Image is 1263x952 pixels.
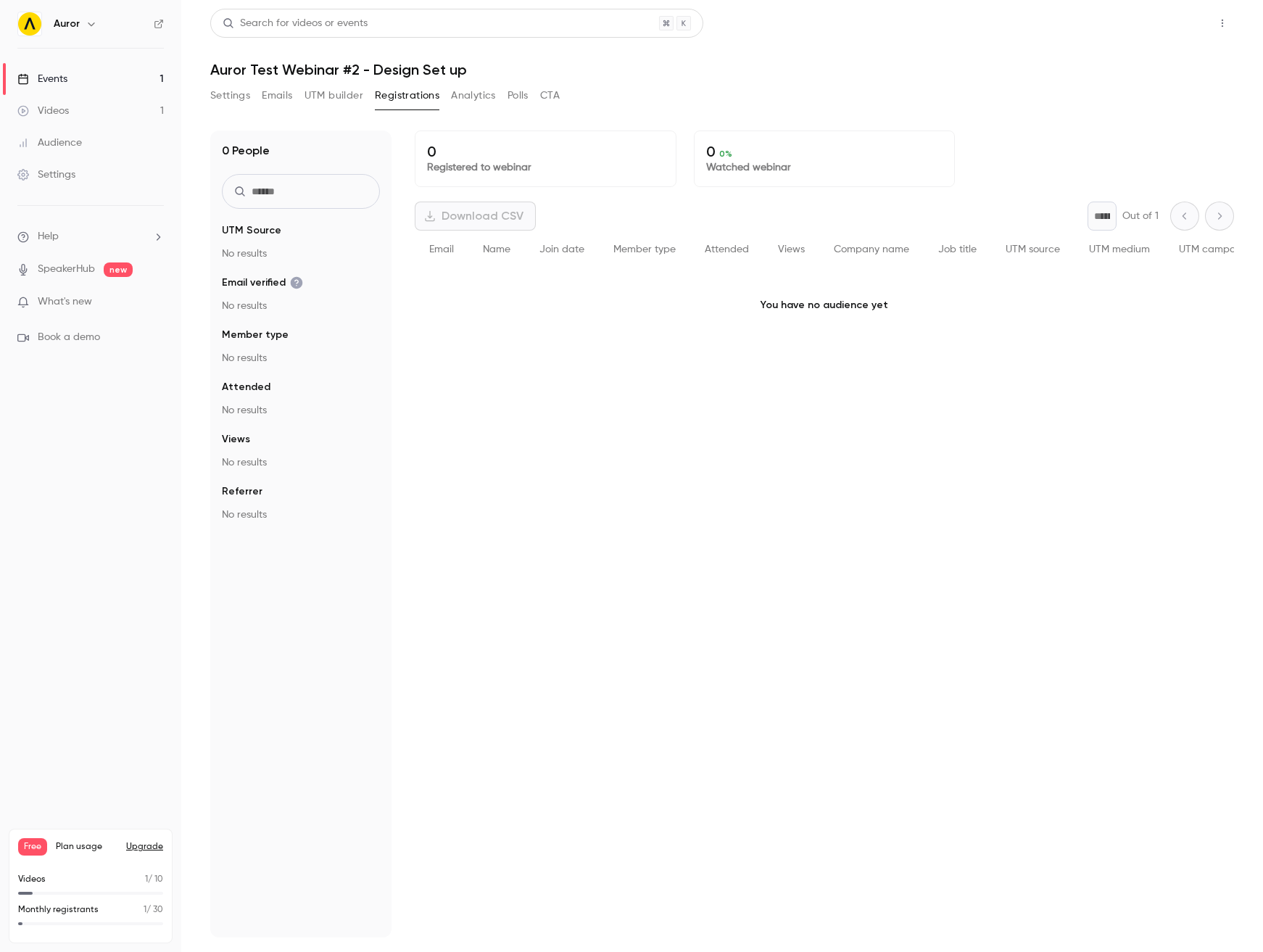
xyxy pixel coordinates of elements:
[145,873,163,886] p: / 10
[222,455,380,470] p: No results
[210,61,1234,78] h1: Auror Test Webinar #2 - Design Set up
[1089,244,1150,254] span: UTM medium
[18,12,41,36] img: Auror
[146,296,164,309] iframe: Noticeable Trigger
[613,244,676,254] span: Member type
[18,838,47,856] span: Free
[56,841,117,853] span: Plan usage
[17,167,75,182] div: Settings
[222,380,270,394] span: Attended
[222,484,262,499] span: Referrer
[126,841,163,853] button: Upgrade
[834,244,909,254] span: Company name
[222,351,380,365] p: No results
[17,136,82,150] div: Audience
[222,276,303,290] span: Email verified
[222,508,380,522] p: No results
[508,84,529,107] button: Polls
[778,244,805,254] span: Views
[222,223,380,522] section: facet-groups
[54,17,80,31] h6: Auror
[222,432,250,447] span: Views
[483,244,510,254] span: Name
[144,906,146,914] span: 1
[706,143,943,160] p: 0
[145,875,148,884] span: 1
[17,72,67,86] div: Events
[222,299,380,313] p: No results
[18,873,46,886] p: Videos
[17,104,69,118] div: Videos
[104,262,133,277] span: new
[262,84,292,107] button: Emails
[427,160,664,175] p: Registered to webinar
[451,84,496,107] button: Analytics
[427,143,664,160] p: 0
[1122,209,1159,223] p: Out of 1
[222,142,270,160] h1: 0 People
[222,328,289,342] span: Member type
[540,84,560,107] button: CTA
[1179,244,1251,254] span: UTM campaign
[38,294,92,310] span: What's new
[1006,244,1060,254] span: UTM source
[38,229,59,244] span: Help
[1142,9,1199,38] button: Share
[415,269,1234,342] p: You have no audience yet
[17,229,164,244] li: help-dropdown-opener
[705,244,749,254] span: Attended
[144,903,163,916] p: / 30
[375,84,439,107] button: Registrations
[305,84,363,107] button: UTM builder
[938,244,977,254] span: Job title
[38,262,95,277] a: SpeakerHub
[429,244,454,254] span: Email
[706,160,943,175] p: Watched webinar
[719,149,732,159] span: 0 %
[222,403,380,418] p: No results
[222,223,281,238] span: UTM Source
[18,903,99,916] p: Monthly registrants
[223,16,368,31] div: Search for videos or events
[38,330,100,345] span: Book a demo
[210,84,250,107] button: Settings
[539,244,584,254] span: Join date
[222,247,380,261] p: No results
